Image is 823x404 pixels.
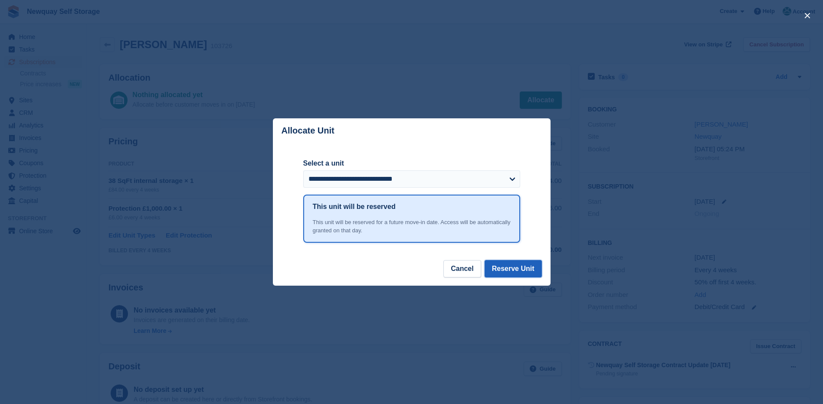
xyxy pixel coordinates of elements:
p: Allocate Unit [282,126,334,136]
button: Cancel [443,260,481,277]
h1: This unit will be reserved [313,202,396,212]
button: close [800,9,814,23]
label: Select a unit [303,158,520,169]
div: This unit will be reserved for a future move-in date. Access will be automatically granted on tha... [313,218,511,235]
button: Reserve Unit [485,260,542,277]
